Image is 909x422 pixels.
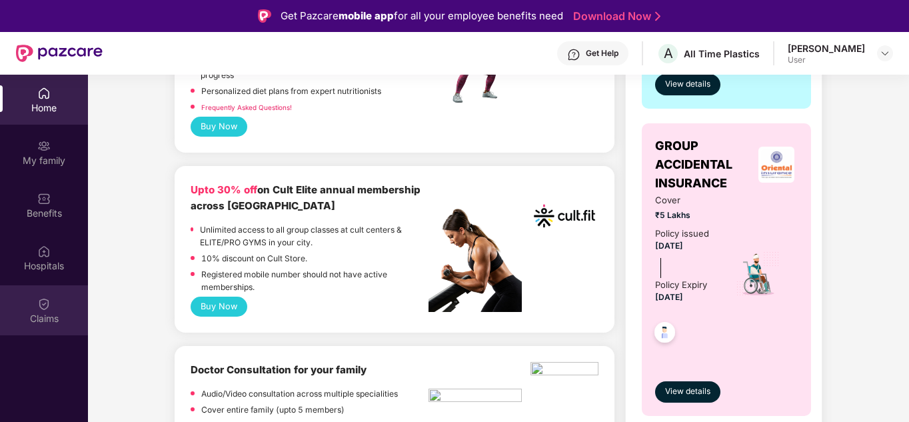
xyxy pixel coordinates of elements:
img: icon [735,251,781,297]
img: svg+xml;base64,PHN2ZyB4bWxucz0iaHR0cDovL3d3dy53My5vcmcvMjAwMC9zdmciIHdpZHRoPSI0OC45NDMiIGhlaWdodD... [648,318,681,351]
div: [PERSON_NAME] [788,42,865,55]
div: Policy issued [655,227,709,241]
p: Unlimited access to all group classes at cult centers & ELITE/PRO GYMS in your city. [200,223,429,249]
button: View details [655,74,720,95]
img: svg+xml;base64,PHN2ZyBpZD0iSGVscC0zMngzMiIgeG1sbnM9Imh0dHA6Ly93d3cudzMub3JnLzIwMDAvc3ZnIiB3aWR0aD... [567,48,580,61]
a: Download Now [573,9,656,23]
img: svg+xml;base64,PHN2ZyB3aWR0aD0iMjAiIGhlaWdodD0iMjAiIHZpZXdCb3g9IjAgMCAyMCAyMCIgZmlsbD0ibm9uZSIgeG... [37,139,51,153]
div: Get Pazcare for all your employee benefits need [281,8,563,24]
div: User [788,55,865,65]
span: [DATE] [655,241,683,251]
b: on Cult Elite annual membership across [GEOGRAPHIC_DATA] [191,183,421,212]
p: Audio/Video consultation across multiple specialities [201,387,398,400]
span: View details [665,385,710,398]
img: cult.png [530,182,598,250]
div: Get Help [586,48,618,59]
img: pc2.png [429,209,522,312]
div: Policy Expiry [655,278,707,292]
img: Logo [258,9,271,23]
img: svg+xml;base64,PHN2ZyBpZD0iSG9zcGl0YWxzIiB4bWxucz0iaHR0cDovL3d3dy53My5vcmcvMjAwMC9zdmciIHdpZHRoPS... [37,245,51,258]
button: Buy Now [191,297,247,317]
button: Buy Now [191,117,247,137]
img: svg+xml;base64,PHN2ZyBpZD0iQmVuZWZpdHMiIHhtbG5zPSJodHRwOi8vd3d3LnczLm9yZy8yMDAwL3N2ZyIgd2lkdGg9Ij... [37,192,51,205]
button: View details [655,381,720,403]
a: Frequently Asked Questions! [201,103,292,111]
span: [DATE] [655,292,683,302]
span: View details [665,78,710,91]
img: svg+xml;base64,PHN2ZyBpZD0iSG9tZSIgeG1sbnM9Imh0dHA6Ly93d3cudzMub3JnLzIwMDAvc3ZnIiB3aWR0aD0iMjAiIG... [37,87,51,100]
img: pngtree-physiotherapy-physiotherapist-rehab-disability-stretching-png-image_6063262.png [429,389,522,406]
span: GROUP ACCIDENTAL INSURANCE [655,137,754,193]
strong: mobile app [339,9,394,22]
p: Registered mobile number should not have active memberships. [201,268,429,293]
img: Stroke [655,9,660,23]
img: svg+xml;base64,PHN2ZyBpZD0iRHJvcGRvd24tMzJ4MzIiIHhtbG5zPSJodHRwOi8vd3d3LnczLm9yZy8yMDAwL3N2ZyIgd2... [880,48,890,59]
b: Doctor Consultation for your family [191,363,367,376]
p: 10% discount on Cult Store. [201,252,307,265]
span: Cover [655,193,718,207]
div: All Time Plastics [684,47,760,60]
img: insurerLogo [758,147,794,183]
p: Cover entire family (upto 5 members) [201,403,345,416]
p: Personalized diet plans from expert nutritionists [201,85,381,97]
span: ₹5 Lakhs [655,209,718,221]
span: A [664,45,673,61]
b: Upto 30% off [191,183,257,196]
img: svg+xml;base64,PHN2ZyBpZD0iQ2xhaW0iIHhtbG5zPSJodHRwOi8vd3d3LnczLm9yZy8yMDAwL3N2ZyIgd2lkdGg9IjIwIi... [37,297,51,311]
img: New Pazcare Logo [16,45,103,62]
img: physica%20-%20Edited.png [530,362,598,379]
